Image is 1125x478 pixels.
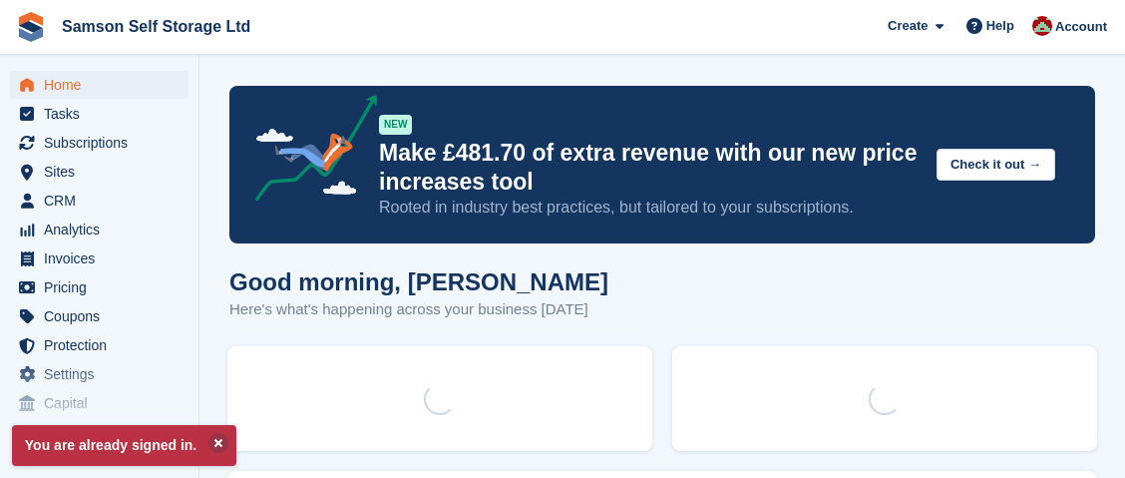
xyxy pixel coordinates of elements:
div: NEW [379,115,412,135]
span: Capital [44,389,164,417]
span: Invoices [44,244,164,272]
span: Tasks [44,100,164,128]
p: You are already signed in. [12,425,236,466]
a: menu [10,331,188,359]
span: Pricing [44,273,164,301]
img: stora-icon-8386f47178a22dfd0bd8f6a31ec36ba5ce8667c1dd55bd0f319d3a0aa187defe.svg [16,12,46,42]
span: Create [888,16,928,36]
span: Subscriptions [44,129,164,157]
p: Rooted in industry best practices, but tailored to your subscriptions. [379,197,921,219]
span: Settings [44,360,164,388]
span: CRM [44,187,164,215]
a: menu [10,158,188,186]
a: menu [10,187,188,215]
span: Analytics [44,216,164,243]
button: Check it out → [937,149,1055,182]
a: menu [10,273,188,301]
span: Sites [44,158,164,186]
a: menu [10,129,188,157]
a: menu [10,244,188,272]
span: Help [986,16,1014,36]
a: menu [10,71,188,99]
a: Samson Self Storage Ltd [54,10,258,43]
p: Make £481.70 of extra revenue with our new price increases tool [379,139,921,197]
span: Home [44,71,164,99]
span: Account [1055,17,1107,37]
a: menu [10,302,188,330]
a: menu [10,360,188,388]
a: menu [10,389,188,417]
span: Protection [44,331,164,359]
a: menu [10,100,188,128]
img: Ian [1032,16,1052,36]
h1: Good morning, [PERSON_NAME] [229,268,608,295]
a: menu [10,216,188,243]
p: Here's what's happening across your business [DATE] [229,298,608,321]
span: Coupons [44,302,164,330]
img: price-adjustments-announcement-icon-8257ccfd72463d97f412b2fc003d46551f7dbcb40ab6d574587a9cd5c0d94... [238,95,378,209]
